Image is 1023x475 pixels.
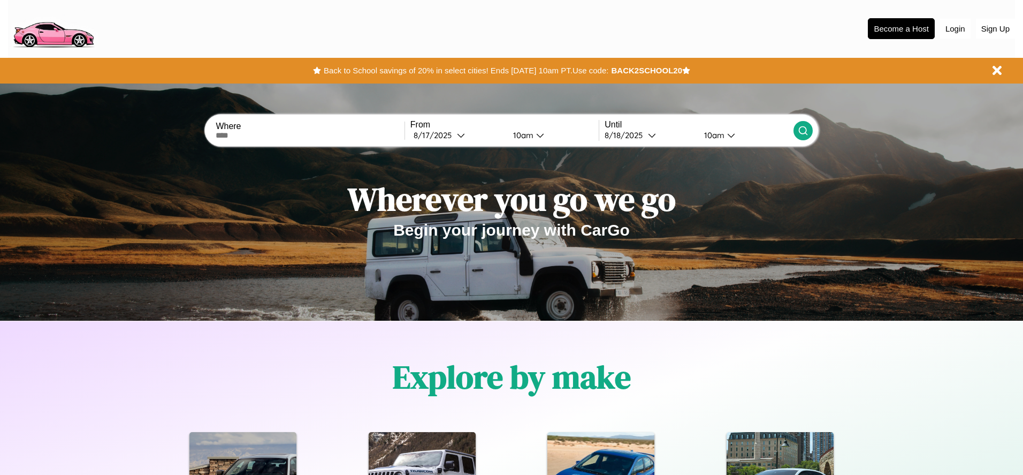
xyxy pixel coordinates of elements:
button: Back to School savings of 20% in select cities! Ends [DATE] 10am PT.Use code: [321,63,611,78]
button: 10am [696,130,793,141]
div: 8 / 17 / 2025 [414,130,457,140]
label: Until [605,120,793,130]
button: Login [940,19,971,39]
div: 10am [699,130,727,140]
button: 8/17/2025 [410,130,505,141]
b: BACK2SCHOOL20 [611,66,682,75]
label: From [410,120,599,130]
div: 8 / 18 / 2025 [605,130,648,140]
label: Where [216,122,404,131]
h1: Explore by make [393,355,631,399]
button: Sign Up [976,19,1015,39]
div: 10am [508,130,536,140]
button: 10am [505,130,599,141]
img: logo [8,5,98,50]
button: Become a Host [868,18,935,39]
